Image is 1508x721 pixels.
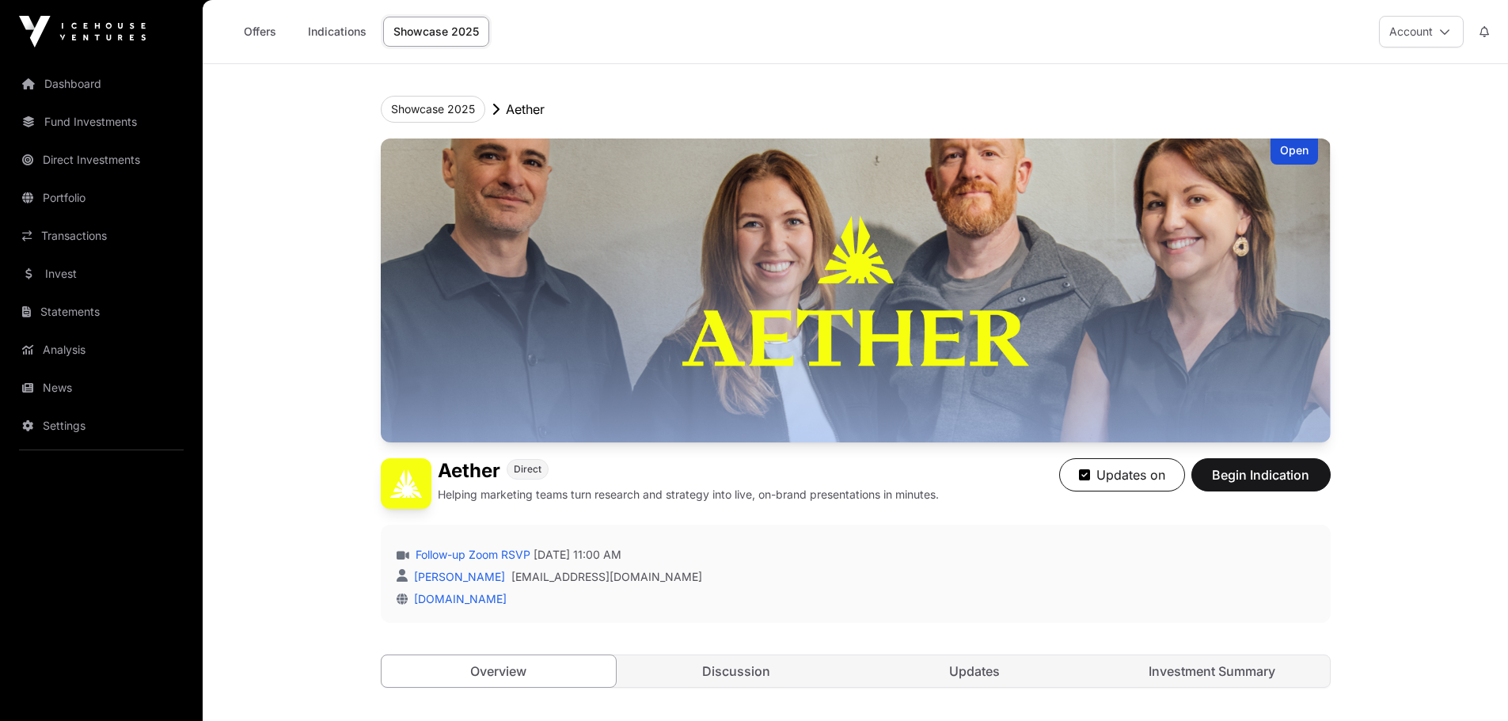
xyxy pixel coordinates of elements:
button: Begin Indication [1191,458,1331,491]
button: Account [1379,16,1464,47]
a: Fund Investments [13,104,190,139]
a: Begin Indication [1191,474,1331,490]
a: Indications [298,17,377,47]
a: Settings [13,408,190,443]
a: Transactions [13,218,190,253]
div: Open [1271,139,1318,165]
img: Icehouse Ventures Logo [19,16,146,47]
iframe: Chat Widget [1429,645,1508,721]
nav: Tabs [382,655,1330,687]
a: Updates [857,655,1092,687]
a: Investment Summary [1095,655,1330,687]
a: Follow-up Zoom RSVP [412,547,530,563]
h1: Aether [438,458,500,484]
a: [EMAIL_ADDRESS][DOMAIN_NAME] [511,569,702,585]
a: News [13,370,190,405]
a: Invest [13,256,190,291]
a: Portfolio [13,180,190,215]
a: Analysis [13,332,190,367]
a: [PERSON_NAME] [411,570,505,583]
img: Aether [381,458,431,509]
a: Statements [13,294,190,329]
a: Discussion [619,655,854,687]
span: Begin Indication [1211,465,1311,484]
a: Showcase 2025 [383,17,489,47]
a: Overview [381,655,617,688]
p: Helping marketing teams turn research and strategy into live, on-brand presentations in minutes. [438,487,939,503]
a: Offers [228,17,291,47]
a: Direct Investments [13,142,190,177]
button: Showcase 2025 [381,96,485,123]
span: [DATE] 11:00 AM [534,547,621,563]
button: Updates on [1059,458,1185,491]
p: Aether [506,100,545,119]
a: Dashboard [13,66,190,101]
a: [DOMAIN_NAME] [408,592,507,605]
img: Aether [381,139,1331,442]
span: Direct [514,463,541,476]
